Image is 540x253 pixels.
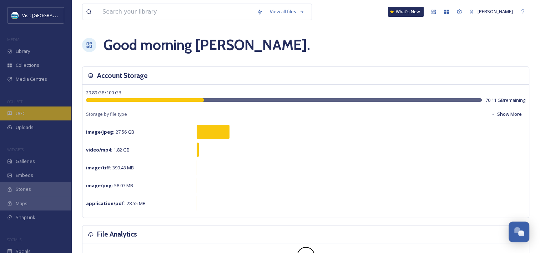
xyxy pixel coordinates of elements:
[86,147,130,153] span: 1.82 GB
[16,214,35,221] span: SnapLink
[488,107,525,121] button: Show More
[99,4,253,20] input: Search your library
[388,7,424,17] a: What's New
[22,12,133,19] span: Visit [GEOGRAPHIC_DATA] and [GEOGRAPHIC_DATA]
[86,89,121,96] span: 29.89 GB / 100 GB
[86,200,126,207] strong: application/pdf :
[7,37,20,42] span: MEDIA
[16,110,25,117] span: UGC
[16,200,27,207] span: Maps
[86,129,134,135] span: 27.56 GB
[485,97,525,104] span: 70.11 GB remaining
[266,5,308,19] a: View all files
[86,164,134,171] span: 399.43 MB
[86,164,111,171] strong: image/tiff :
[86,182,133,189] span: 58.07 MB
[478,8,513,15] span: [PERSON_NAME]
[86,129,115,135] strong: image/jpeg :
[7,147,24,152] span: WIDGETS
[7,237,21,242] span: SOCIALS
[16,76,47,83] span: Media Centres
[86,182,113,189] strong: image/png :
[509,222,529,242] button: Open Chat
[97,70,148,81] h3: Account Storage
[16,186,31,193] span: Stories
[16,124,34,131] span: Uploads
[16,158,35,165] span: Galleries
[11,12,19,19] img: Capture.JPG
[86,111,127,118] span: Storage by file type
[97,229,137,239] h3: File Analytics
[16,62,39,69] span: Collections
[86,200,146,207] span: 28.55 MB
[16,172,33,179] span: Embeds
[104,34,310,56] h1: Good morning [PERSON_NAME] .
[16,48,30,55] span: Library
[7,99,22,104] span: COLLECT
[466,5,516,19] a: [PERSON_NAME]
[86,147,112,153] strong: video/mp4 :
